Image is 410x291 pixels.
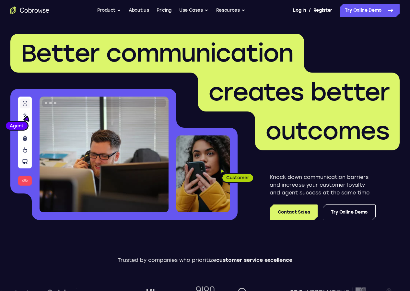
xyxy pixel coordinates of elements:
[179,4,208,17] button: Use Cases
[97,4,121,17] button: Product
[340,4,400,17] a: Try Online Demo
[157,4,171,17] a: Pricing
[270,173,376,197] p: Knock down communication barriers and increase your customer loyalty and agent success at the sam...
[216,257,292,263] span: customer service excellence
[323,204,376,220] a: Try Online Demo
[309,6,311,14] span: /
[208,77,389,107] span: creates better
[313,4,332,17] a: Register
[21,39,294,68] span: Better communication
[293,4,306,17] a: Log In
[10,6,49,14] a: Go to the home page
[265,116,389,145] span: outcomes
[216,4,245,17] button: Resources
[40,97,169,212] img: A customer support agent talking on the phone
[129,4,149,17] a: About us
[176,135,230,212] img: A customer holding their phone
[270,204,318,220] a: Contact Sales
